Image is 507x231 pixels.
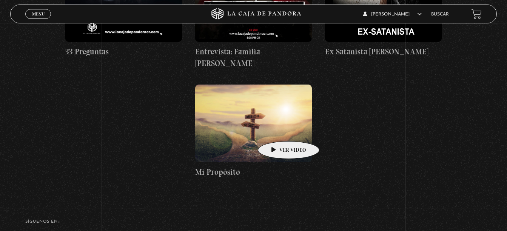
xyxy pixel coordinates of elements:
[472,9,482,19] a: View your shopping cart
[431,12,449,17] a: Buscar
[363,12,422,17] span: [PERSON_NAME]
[25,220,482,224] h4: SÍguenos en:
[32,12,45,16] span: Menu
[195,46,312,69] h4: Entrevista: Familia [PERSON_NAME]
[195,166,312,178] h4: Mi Propósito
[29,18,47,23] span: Cerrar
[195,85,312,178] a: Mi Propósito
[325,46,442,58] h4: Ex-Satanista [PERSON_NAME]
[65,46,182,58] h4: 33 Preguntas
